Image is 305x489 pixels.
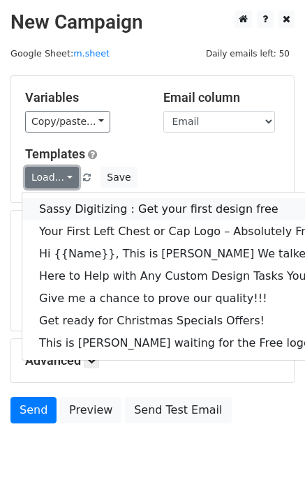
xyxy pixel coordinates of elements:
h5: Email column [163,90,281,105]
a: Send [10,397,57,423]
a: Send Test Email [125,397,231,423]
a: Daily emails left: 50 [201,48,295,59]
h5: Advanced [25,353,280,368]
h5: Variables [25,90,142,105]
a: Preview [60,397,121,423]
a: Load... [25,167,79,188]
iframe: Chat Widget [235,422,305,489]
h2: New Campaign [10,10,295,34]
small: Google Sheet: [10,48,110,59]
a: Copy/paste... [25,111,110,133]
button: Save [101,167,137,188]
a: Templates [25,146,85,161]
span: Daily emails left: 50 [201,46,295,61]
a: m.sheet [73,48,110,59]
